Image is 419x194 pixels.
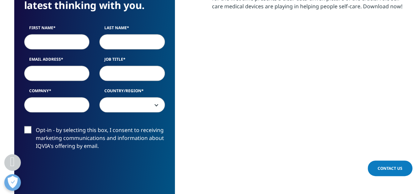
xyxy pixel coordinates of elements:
[24,25,90,34] label: First Name
[99,88,165,97] label: Country/Region
[24,56,90,66] label: Email Address
[378,165,402,171] span: Contact Us
[24,161,125,186] iframe: reCAPTCHA
[24,126,165,154] label: Opt-in - by selecting this box, I consent to receiving marketing communications and information a...
[99,56,165,66] label: Job Title
[368,161,412,176] a: Contact Us
[24,88,90,97] label: Company
[99,25,165,34] label: Last Name
[4,174,21,191] button: Open Preferences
